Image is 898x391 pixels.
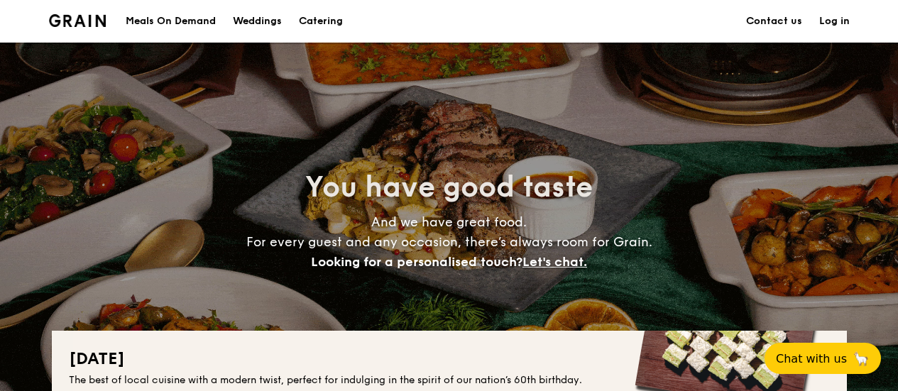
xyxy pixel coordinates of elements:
span: Chat with us [776,352,847,365]
h2: [DATE] [69,348,830,370]
span: Let's chat. [522,254,587,270]
div: The best of local cuisine with a modern twist, perfect for indulging in the spirit of our nation’... [69,373,830,387]
img: Grain [49,14,106,27]
button: Chat with us🦙 [765,343,881,374]
span: 🦙 [853,351,870,367]
a: Logotype [49,14,106,27]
